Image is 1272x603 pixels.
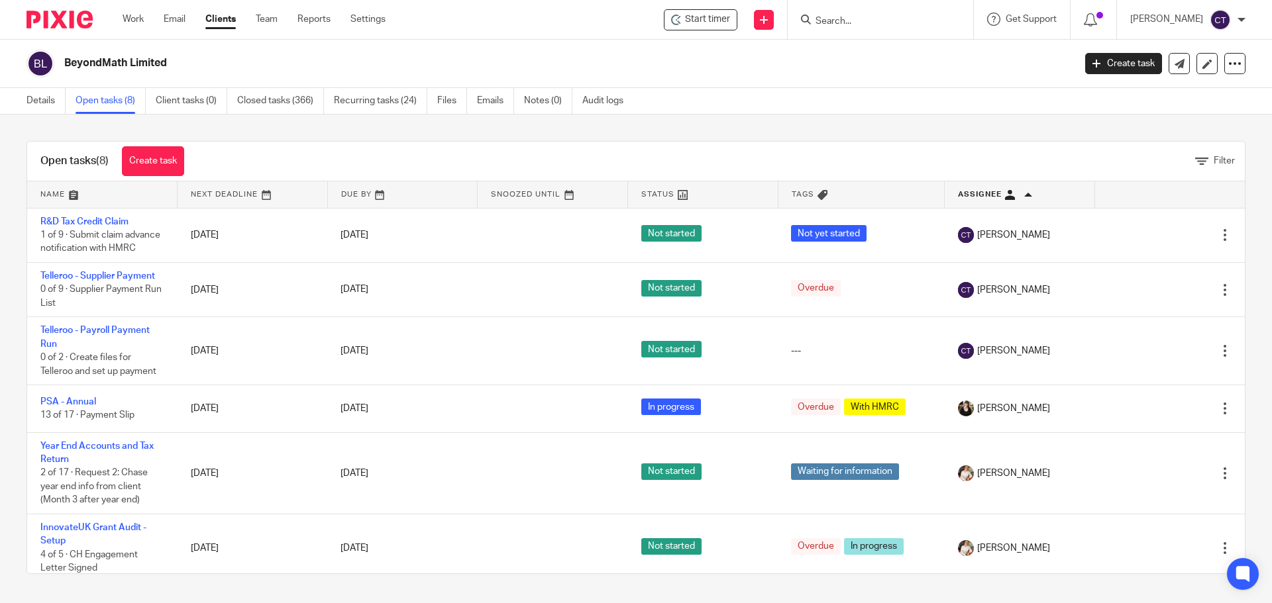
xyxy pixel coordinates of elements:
[958,227,974,243] img: svg%3E
[977,228,1050,242] span: [PERSON_NAME]
[237,88,324,114] a: Closed tasks (366)
[792,191,814,198] span: Tags
[958,540,974,556] img: Kayleigh%20Henson.jpeg
[791,344,931,357] div: ---
[814,16,933,28] input: Search
[1085,53,1162,74] a: Create task
[40,441,154,464] a: Year End Accounts and Tax Return
[178,262,328,316] td: [DATE]
[977,402,1050,415] span: [PERSON_NAME]
[641,341,702,357] span: Not started
[123,13,144,26] a: Work
[350,13,386,26] a: Settings
[164,13,185,26] a: Email
[977,283,1050,297] span: [PERSON_NAME]
[641,463,702,480] span: Not started
[437,88,467,114] a: Files
[297,13,331,26] a: Reports
[40,469,148,505] span: 2 of 17 · Request 2: Chase year end info from client (Month 3 after year end)
[40,397,96,406] a: PSA - Annual
[977,344,1050,357] span: [PERSON_NAME]
[40,230,160,254] span: 1 of 9 · Submit claim advance notification with HMRC
[641,225,702,242] span: Not started
[641,191,674,198] span: Status
[40,353,156,376] span: 0 of 2 · Create files for Telleroo and set up payment
[1130,13,1203,26] p: [PERSON_NAME]
[40,285,162,308] span: 0 of 9 · Supplier Payment Run List
[96,156,109,166] span: (8)
[1006,15,1057,24] span: Get Support
[256,13,278,26] a: Team
[844,538,904,555] span: In progress
[1210,9,1231,30] img: svg%3E
[40,217,129,226] a: R&D Tax Credit Claim
[341,469,368,478] span: [DATE]
[64,56,865,70] h2: BeyondMath Limited
[122,146,184,176] a: Create task
[791,280,841,297] span: Overdue
[341,230,368,240] span: [DATE]
[641,280,702,297] span: Not started
[791,463,899,480] span: Waiting for information
[40,271,155,281] a: Telleroo - Supplier Payment
[40,326,150,348] a: Telleroo - Payroll Payment Run
[40,154,109,168] h1: Open tasks
[685,13,730,26] span: Start timer
[341,543,368,553] span: [DATE]
[178,317,328,385] td: [DATE]
[977,467,1050,480] span: [PERSON_NAME]
[40,411,134,420] span: 13 of 17 · Payment Slip
[205,13,236,26] a: Clients
[1214,156,1235,165] span: Filter
[958,343,974,359] img: svg%3E
[341,285,368,295] span: [DATE]
[958,400,974,416] img: Helen%20Campbell.jpeg
[477,88,514,114] a: Emails
[664,9,737,30] div: BeyondMath Limited
[791,225,867,242] span: Not yet started
[977,541,1050,555] span: [PERSON_NAME]
[156,88,227,114] a: Client tasks (0)
[491,191,560,198] span: Snoozed Until
[641,398,701,415] span: In progress
[791,398,841,415] span: Overdue
[178,432,328,514] td: [DATE]
[844,398,906,415] span: With HMRC
[40,523,146,545] a: InnovateUK Grant Audit - Setup
[341,404,368,413] span: [DATE]
[524,88,572,114] a: Notes (0)
[26,88,66,114] a: Details
[958,465,974,481] img: Kayleigh%20Henson.jpeg
[334,88,427,114] a: Recurring tasks (24)
[341,346,368,355] span: [DATE]
[178,385,328,432] td: [DATE]
[791,538,841,555] span: Overdue
[76,88,146,114] a: Open tasks (8)
[178,514,328,582] td: [DATE]
[582,88,633,114] a: Audit logs
[26,11,93,28] img: Pixie
[178,208,328,262] td: [DATE]
[26,50,54,77] img: svg%3E
[641,538,702,555] span: Not started
[958,282,974,298] img: svg%3E
[40,550,138,573] span: 4 of 5 · CH Engagement Letter Signed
